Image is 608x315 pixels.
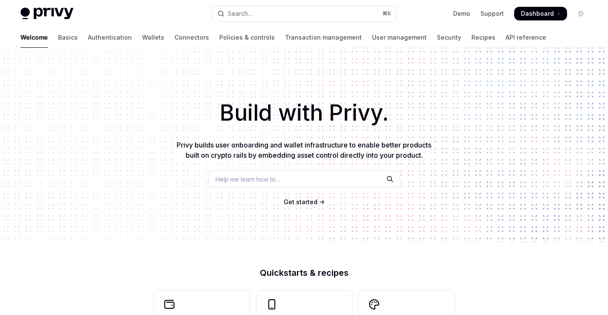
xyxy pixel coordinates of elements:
a: Connectors [175,27,209,48]
a: Demo [453,9,470,18]
a: Security [437,27,461,48]
a: Dashboard [514,7,567,20]
a: Wallets [142,27,164,48]
span: Help me learn how to… [215,175,280,184]
a: Authentication [88,27,132,48]
h2: Quickstarts & recipes [154,269,454,277]
button: Open search [212,6,396,21]
h1: Build with Privy. [14,96,594,130]
a: Policies & controls [219,27,275,48]
a: Welcome [20,27,48,48]
a: Basics [58,27,78,48]
span: Privy builds user onboarding and wallet infrastructure to enable better products built on crypto ... [177,141,431,159]
a: Recipes [471,27,495,48]
div: Search... [228,9,252,19]
a: User management [372,27,427,48]
a: Get started [284,198,317,206]
a: Support [480,9,504,18]
img: light logo [20,8,73,20]
span: Get started [284,198,317,205]
button: Toggle dark mode [574,7,588,20]
a: API reference [506,27,546,48]
span: Dashboard [521,9,554,18]
span: ⌘ K [382,10,391,17]
a: Transaction management [285,27,362,48]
